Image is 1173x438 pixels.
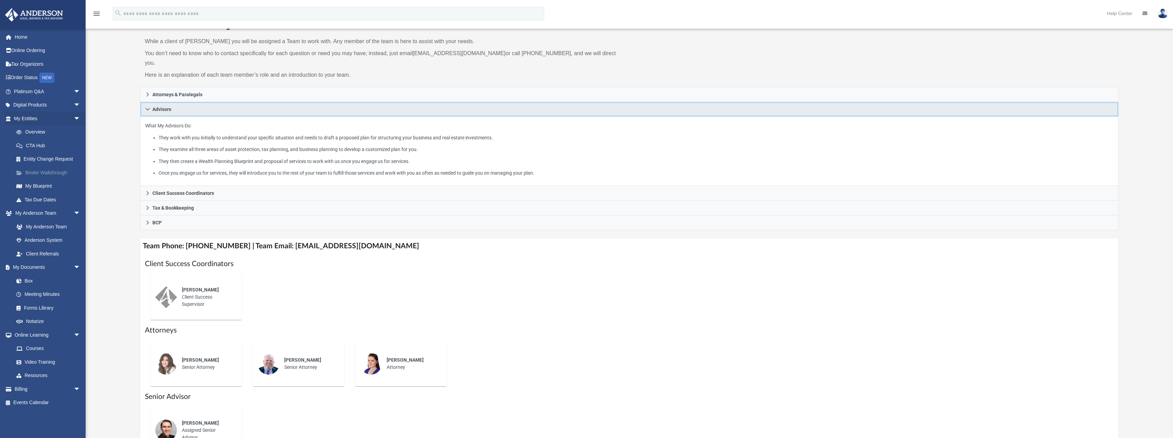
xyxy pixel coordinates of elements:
[10,369,87,383] a: Resources
[74,261,87,275] span: arrow_drop_down
[10,355,84,369] a: Video Training
[74,98,87,112] span: arrow_drop_down
[10,247,87,261] a: Client Referrals
[10,234,87,247] a: Anderson System
[10,152,91,166] a: Entity Change Request
[140,186,1119,201] a: Client Success Coordinators
[152,220,162,225] span: BCP
[3,8,65,22] img: Anderson Advisors Platinum Portal
[5,98,91,112] a: Digital Productsarrow_drop_down
[74,112,87,126] span: arrow_drop_down
[92,10,101,18] i: menu
[145,70,625,80] p: Here is an explanation of each team member’s role and an introduction to your team.
[140,215,1119,230] a: BCP
[382,352,442,376] div: Attorney
[74,382,87,396] span: arrow_drop_down
[177,352,237,376] div: Senior Attorney
[5,71,91,85] a: Order StatusNEW
[152,92,202,97] span: Attorneys & Paralegals
[145,325,1114,335] h1: Attorneys
[5,382,91,396] a: Billingarrow_drop_down
[5,44,91,58] a: Online Ordering
[145,122,1114,177] p: What My Advisors Do:
[114,9,122,17] i: search
[360,353,382,375] img: thumbnail
[10,288,87,301] a: Meeting Minutes
[145,259,1114,269] h1: Client Success Coordinators
[145,37,625,46] p: While a client of [PERSON_NAME] you will be assigned a Team to work with. Any member of the team ...
[152,191,214,196] span: Client Success Coordinators
[258,353,279,375] img: thumbnail
[5,207,87,220] a: My Anderson Teamarrow_drop_down
[10,301,84,315] a: Forms Library
[155,353,177,375] img: thumbnail
[145,392,1114,402] h1: Senior Advisor
[413,50,506,56] a: [EMAIL_ADDRESS][DOMAIN_NAME]
[159,145,1113,154] li: They examine all three areas of asset protection, tax planning, and business planning to develop ...
[10,193,91,207] a: Tax Due Dates
[152,107,171,112] span: Advisors
[159,169,1113,177] li: Once you engage us for services, they will introduce you to the rest of your team to fulfill thos...
[5,30,91,44] a: Home
[387,357,424,363] span: [PERSON_NAME]
[10,315,87,328] a: Notarize
[10,274,84,288] a: Box
[10,166,91,179] a: Binder Walkthrough
[140,102,1119,117] a: Advisors
[140,87,1119,102] a: Attorneys & Paralegals
[92,13,101,18] a: menu
[182,287,219,292] span: [PERSON_NAME]
[74,328,87,342] span: arrow_drop_down
[182,357,219,363] span: [PERSON_NAME]
[177,281,237,313] div: Client Success Supervisor
[5,57,91,71] a: Tax Organizers
[152,205,194,210] span: Tax & Bookkeeping
[159,157,1113,166] li: They then create a Wealth Planning Blueprint and proposal of services to work with us once you en...
[155,286,177,308] img: thumbnail
[10,179,87,193] a: My Blueprint
[145,49,625,68] p: You don’t need to know who to contact specifically for each question or need you may have; instea...
[5,396,91,410] a: Events Calendar
[10,342,87,355] a: Courses
[159,134,1113,142] li: They work with you initially to understand your specific situation and needs to draft a proposed ...
[5,261,87,274] a: My Documentsarrow_drop_down
[5,328,87,342] a: Online Learningarrow_drop_down
[284,357,321,363] span: [PERSON_NAME]
[182,420,219,426] span: [PERSON_NAME]
[39,73,54,83] div: NEW
[5,85,91,98] a: Platinum Q&Aarrow_drop_down
[140,201,1119,215] a: Tax & Bookkeeping
[140,238,1119,254] h4: Team Phone: [PHONE_NUMBER] | Team Email: [EMAIL_ADDRESS][DOMAIN_NAME]
[10,139,91,152] a: CTA Hub
[140,117,1119,186] div: Advisors
[5,112,91,125] a: My Entitiesarrow_drop_down
[74,85,87,99] span: arrow_drop_down
[10,220,84,234] a: My Anderson Team
[1158,9,1168,18] img: User Pic
[74,207,87,221] span: arrow_drop_down
[10,125,91,139] a: Overview
[279,352,339,376] div: Senior Attorney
